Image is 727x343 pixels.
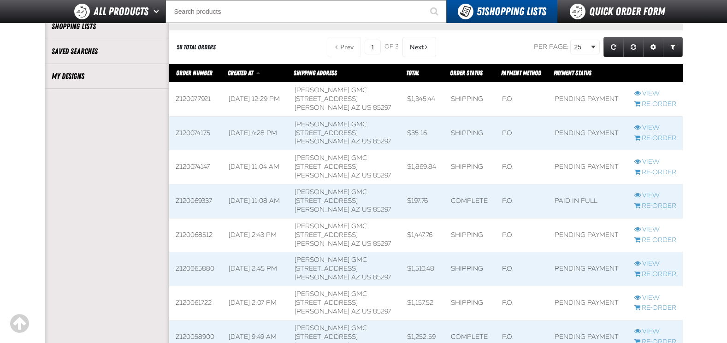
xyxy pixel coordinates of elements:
[643,37,663,57] a: Expand or Collapse Grid Settings
[52,21,162,32] a: Shopping Lists
[663,37,683,57] a: Expand or Collapse Grid Filters
[222,184,288,219] td: [DATE] 11:08 AM
[401,184,444,219] td: $197.76
[9,313,30,334] div: Scroll to the top
[634,191,676,200] a: View Z120069337 order
[351,137,360,145] span: AZ
[401,252,444,286] td: $1,510.48
[351,171,360,179] span: AZ
[222,252,288,286] td: [DATE] 2:45 PM
[410,43,424,51] span: Next Page
[401,116,444,150] td: $35.16
[406,69,419,77] span: Total
[295,290,367,298] span: [PERSON_NAME] GMC
[351,308,360,315] span: AZ
[177,43,216,52] div: 58 Total Orders
[401,150,444,184] td: $1,869.84
[228,69,254,77] a: Created At
[351,206,360,213] span: AZ
[534,43,569,51] span: Per page:
[362,273,371,281] span: US
[373,308,391,315] bdo: 85297
[169,13,231,24] h2: All Past Orders
[634,100,676,109] a: Re-Order Z120077921 order
[634,260,676,268] a: View Z120065880 order
[634,89,676,98] a: View Z120077921 order
[351,240,360,248] span: AZ
[444,83,496,117] td: Shipping
[351,273,360,281] span: AZ
[295,222,367,230] span: [PERSON_NAME] GMC
[222,218,288,252] td: [DATE] 2:43 PM
[548,150,627,184] td: Pending payment
[496,116,548,150] td: P.O.
[634,168,676,177] a: Re-Order Z120074147 order
[634,304,676,313] a: Re-Order Z120061722 order
[295,231,358,239] span: [STREET_ADDRESS]
[548,184,627,219] td: Paid in full
[444,286,496,320] td: Shipping
[373,171,391,179] bdo: 85297
[52,71,162,82] a: My Designs
[295,154,367,162] span: [PERSON_NAME] GMC
[176,69,213,77] a: Order Number
[501,69,541,77] span: Payment Method
[384,43,399,51] span: of 3
[222,150,288,184] td: [DATE] 11:04 AM
[295,171,349,179] span: [PERSON_NAME]
[295,333,358,341] span: [STREET_ADDRESS]
[401,218,444,252] td: $1,447.76
[634,158,676,166] a: View Z120074147 order
[444,116,496,150] td: Shipping
[94,3,148,20] span: All Products
[295,324,367,332] span: [PERSON_NAME] GMC
[477,5,485,18] strong: 51
[634,236,676,245] a: Re-Order Z120068512 order
[228,69,253,77] span: Created At
[169,83,222,117] td: Z120077921
[373,240,391,248] bdo: 85297
[623,37,644,57] a: Reset grid action
[444,184,496,219] td: Complete
[295,163,358,171] span: [STREET_ADDRESS]
[295,120,367,128] span: [PERSON_NAME] GMC
[169,150,222,184] td: Z120074147
[496,150,548,184] td: P.O.
[574,42,589,52] span: 25
[222,116,288,150] td: [DATE] 4:28 PM
[295,265,358,272] span: [STREET_ADDRESS]
[548,218,627,252] td: Pending payment
[554,69,591,77] span: Payment Status
[634,294,676,302] a: View Z120061722 order
[169,252,222,286] td: Z120065880
[444,150,496,184] td: Shipping
[634,270,676,279] a: Re-Order Z120065880 order
[634,327,676,336] a: View Z120058900 order
[401,83,444,117] td: $1,345.44
[362,206,371,213] span: US
[295,188,367,196] span: [PERSON_NAME] GMC
[548,83,627,117] td: Pending payment
[295,197,358,205] span: [STREET_ADDRESS]
[634,225,676,234] a: View Z120068512 order
[603,37,624,57] a: Refresh grid action
[295,299,358,307] span: [STREET_ADDRESS]
[496,286,548,320] td: P.O.
[450,69,483,77] span: Order Status
[634,124,676,132] a: View Z120074175 order
[477,5,546,18] span: Shopping Lists
[496,83,548,117] td: P.O.
[401,286,444,320] td: $1,157.52
[402,37,436,57] button: Next Page
[496,218,548,252] td: P.O.
[222,286,288,320] td: [DATE] 2:07 PM
[634,202,676,211] a: Re-Order Z120069337 order
[169,116,222,150] td: Z120074175
[548,286,627,320] td: Pending payment
[295,206,349,213] span: [PERSON_NAME]
[294,69,337,77] span: Shipping Address
[365,40,381,54] input: Current page number
[222,83,288,117] td: [DATE] 12:29 PM
[169,218,222,252] td: Z120068512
